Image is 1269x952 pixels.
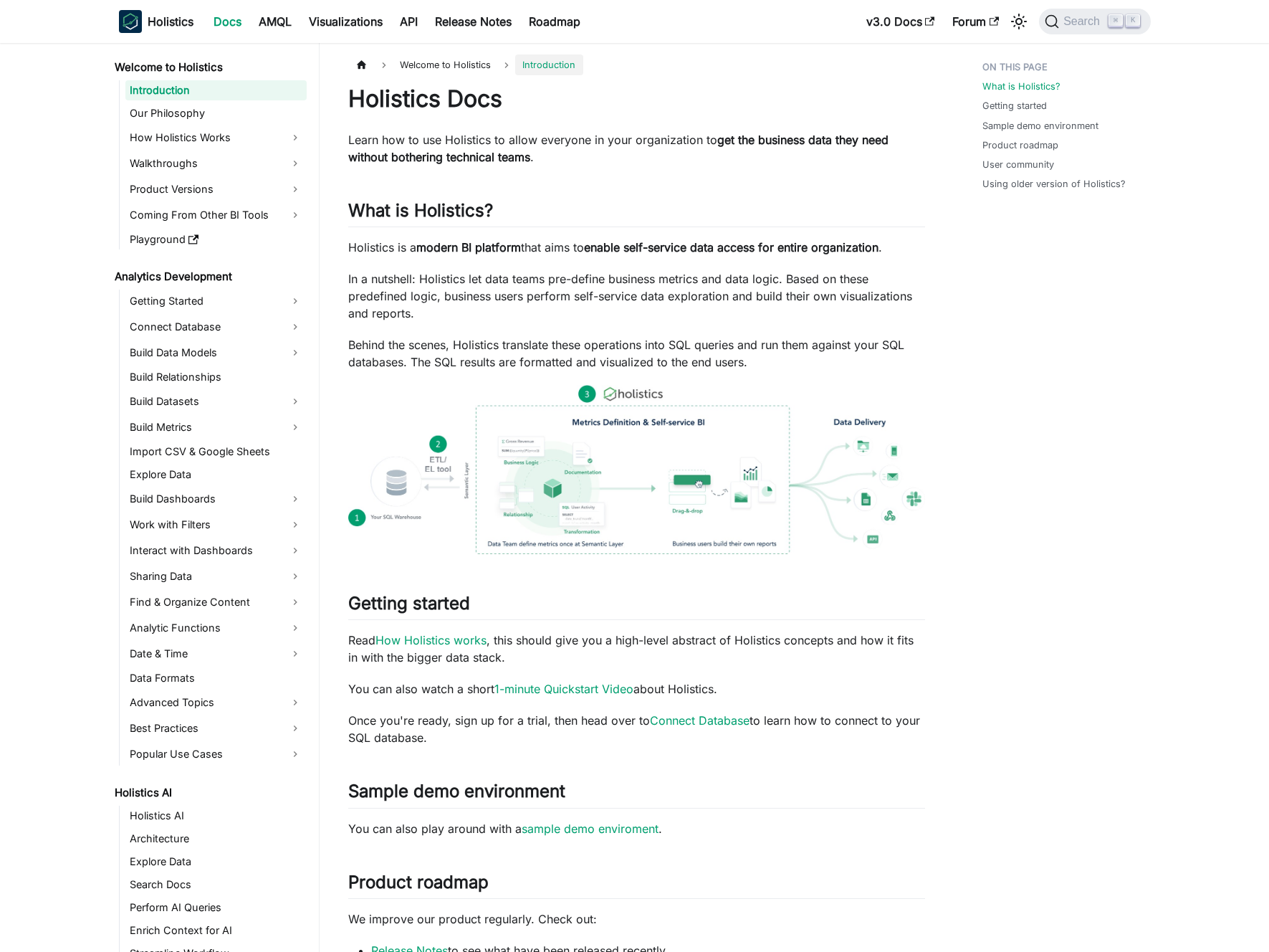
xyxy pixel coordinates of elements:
[125,591,307,614] a: Find & Organize Content
[982,99,1047,113] a: Getting started
[110,783,307,803] a: Holistics AI
[348,336,925,371] p: Behind the scenes, Holistics translate these operations into SQL queries and run them against you...
[125,152,307,175] a: Walkthroughs
[125,204,307,227] a: Coming From Other BI Tools
[125,290,307,313] a: Getting Started
[125,717,307,740] a: Best Practices
[584,240,878,254] strong: enable self-service data access for entire organization
[982,158,1054,171] a: User community
[125,852,307,872] a: Explore Data
[515,54,583,75] span: Introduction
[1039,9,1150,34] button: Search (Command+K)
[125,642,307,665] a: Date & Time
[375,633,487,647] a: How Holistics works
[348,680,925,698] p: You can also watch a short about Holistics.
[125,691,307,714] a: Advanced Topics
[522,822,659,836] a: sample demo enviroment
[348,85,925,113] h1: Holistics Docs
[1126,14,1140,27] kbd: K
[125,416,307,439] a: Build Metrics
[858,10,944,33] a: v3.0 Docs
[125,743,307,766] a: Popular Use Cases
[348,872,925,899] h2: Product roadmap
[205,10,250,33] a: Docs
[1108,14,1123,27] kbd: ⌘
[250,10,300,33] a: AMQL
[393,54,498,75] span: Welcome to Holistics
[348,593,925,620] h2: Getting started
[119,10,193,33] a: HolisticsHolistics
[125,315,307,338] a: Connect Database
[119,10,142,33] img: Holistics
[494,682,633,696] a: 1-minute Quickstart Video
[125,229,307,249] a: Playground
[982,80,1060,93] a: What is Holistics?
[944,10,1007,33] a: Forum
[125,442,307,462] a: Import CSV & Google Sheets
[650,713,750,728] a: Connect Database
[125,513,307,536] a: Work with Filters
[125,668,307,688] a: Data Formats
[125,539,307,562] a: Interact with Dashboards
[391,10,426,33] a: API
[105,43,320,952] nav: Docs sidebar
[125,565,307,588] a: Sharing Data
[416,240,521,254] strong: modern BI platform
[348,54,925,75] nav: Breadcrumbs
[520,10,589,33] a: Roadmap
[982,119,1098,133] a: Sample demo environment
[348,385,925,554] img: How Holistics fits in your Data Stack
[125,341,307,364] a: Build Data Models
[426,10,520,33] a: Release Notes
[348,820,925,837] p: You can also play around with a .
[110,267,307,287] a: Analytics Development
[982,138,1058,152] a: Product roadmap
[348,781,925,808] h2: Sample demo environment
[125,920,307,941] a: Enrich Context for AI
[348,270,925,322] p: In a nutshell: Holistics let data teams pre-define business metrics and data logic. Based on thes...
[125,898,307,918] a: Perform AI Queries
[125,390,307,413] a: Build Datasets
[125,367,307,387] a: Build Relationships
[348,239,925,256] p: Holistics is a that aims to .
[348,200,925,227] h2: What is Holistics?
[125,806,307,826] a: Holistics AI
[125,126,307,149] a: How Holistics Works
[125,875,307,895] a: Search Docs
[125,80,307,100] a: Introduction
[300,10,391,33] a: Visualizations
[348,910,925,928] p: We improve our product regularly. Check out:
[110,57,307,77] a: Welcome to Holistics
[125,487,307,510] a: Build Dashboards
[348,131,925,166] p: Learn how to use Holistics to allow everyone in your organization to .
[148,13,193,30] b: Holistics
[125,829,307,849] a: Architecture
[982,177,1126,191] a: Using older version of Holistics?
[348,632,925,666] p: Read , this should give you a high-level abstract of Holistics concepts and how it fits in with t...
[125,465,307,485] a: Explore Data
[125,103,307,123] a: Our Philosophy
[125,617,307,639] a: Analytic Functions
[348,712,925,746] p: Once you're ready, sign up for a trial, then head over to to learn how to connect to your SQL dat...
[1059,15,1108,28] span: Search
[1007,10,1030,33] button: Switch between dark and light mode (currently light mode)
[125,178,307,201] a: Product Versions
[348,54,375,75] a: Home page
